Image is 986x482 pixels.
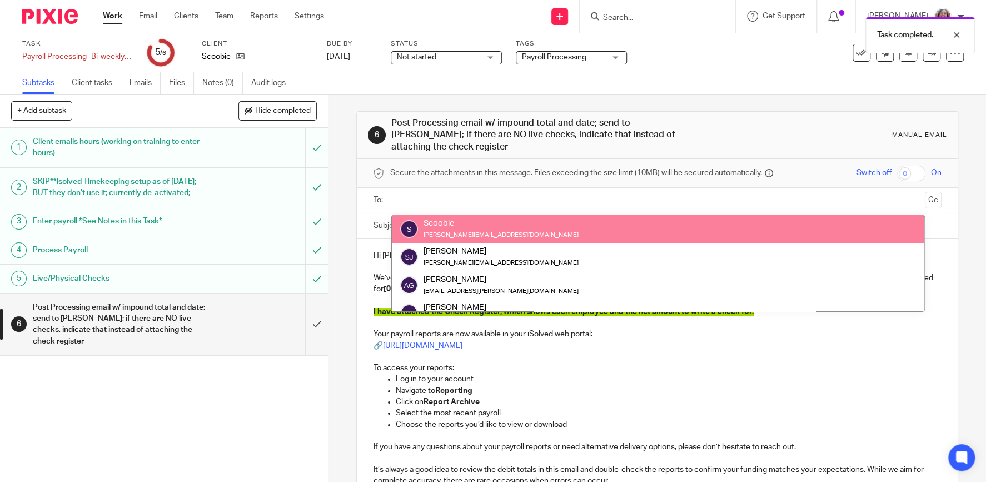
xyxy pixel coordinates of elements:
[892,131,947,140] div: Manual email
[522,53,586,61] span: Payroll Processing
[22,39,133,48] label: Task
[327,39,377,48] label: Due by
[424,398,480,406] strong: Report Archive
[383,342,462,350] a: [URL][DOMAIN_NAME]
[400,276,418,294] img: svg%3E
[856,167,892,178] span: Switch off
[374,441,942,453] p: If you have any questions about your payroll reports or need alternative delivery options, please...
[374,195,386,206] label: To:
[11,316,27,332] div: 6
[155,46,166,59] div: 5
[396,408,942,419] p: Select the most recent payroll
[397,53,436,61] span: Not started
[384,285,421,293] strong: [00/00/00]
[934,8,952,26] img: LB%20Reg%20Headshot%208-2-23.jpg
[11,180,27,195] div: 2
[11,271,27,286] div: 5
[11,214,27,230] div: 3
[424,218,579,229] div: Scoobie
[202,39,313,48] label: Client
[295,11,324,22] a: Settings
[424,288,579,294] small: [EMAIL_ADDRESS][PERSON_NAME][DOMAIN_NAME]
[396,374,942,385] p: Log in to your account
[424,302,579,313] div: [PERSON_NAME]
[400,220,418,238] img: svg%3E
[255,107,311,116] span: Hide completed
[103,11,122,22] a: Work
[400,304,418,322] img: svg%3E
[33,299,207,350] h1: Post Processing email w/ impound total and date; send to [PERSON_NAME]; if there are NO live chec...
[391,39,502,48] label: Status
[202,51,231,62] p: Scoobie
[424,260,579,266] small: [PERSON_NAME][EMAIL_ADDRESS][DOMAIN_NAME]
[33,270,207,287] h1: Live/Physical Checks
[215,11,233,22] a: Team
[374,329,942,351] p: Your payroll reports are now available in your iSolved web portal: 🔗
[130,72,161,94] a: Emails
[22,9,78,24] img: Pixie
[160,50,166,56] small: /6
[396,385,942,396] p: Navigate to
[424,246,579,257] div: [PERSON_NAME]
[435,387,472,395] strong: Reporting
[396,396,942,408] p: Click on
[374,250,942,261] p: Hi [PERSON_NAME],
[11,140,27,155] div: 1
[374,362,942,374] p: To access your reports:
[424,232,579,238] small: [PERSON_NAME][EMAIL_ADDRESS][DOMAIN_NAME]
[22,72,63,94] a: Subtasks
[374,220,402,231] label: Subject:
[72,72,121,94] a: Client tasks
[400,249,418,266] img: svg%3E
[390,167,762,178] span: Secure the attachments in this message. Files exceeding the size limit (10MB) will be secured aut...
[11,101,72,120] button: + Add subtask
[169,72,194,94] a: Files
[250,11,278,22] a: Reports
[368,126,386,144] div: 6
[877,29,933,41] p: Task completed.
[925,192,942,208] button: Cc
[11,242,27,258] div: 4
[424,274,579,285] div: [PERSON_NAME]
[931,167,942,178] span: On
[33,173,207,202] h1: SKIP**isolved Timekeeping setup as of [DATE]; BUT they don't use it; currently de-activated;
[202,72,243,94] a: Notes (0)
[391,117,681,153] h1: Post Processing email w/ impound total and date; send to [PERSON_NAME]; if there are NO live chec...
[374,308,754,316] span: I have attached the Check Register, which shows each employee and the net amount to write a check...
[251,72,294,94] a: Audit logs
[22,51,133,62] div: Payroll Processing- Bi-weekly- Scoobie
[238,101,317,120] button: Hide completed
[33,213,207,230] h1: Enter payroll *See Notes in this Task*
[33,133,207,162] h1: Client emails hours (working on training to enter hours)
[139,11,157,22] a: Email
[327,53,350,61] span: [DATE]
[374,272,942,295] p: We’ve completed processing your payroll for this week. The total amount that will be withdrawn fr...
[174,11,198,22] a: Clients
[396,419,942,430] p: Choose the reports you’d like to view or download
[33,242,207,259] h1: Process Payroll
